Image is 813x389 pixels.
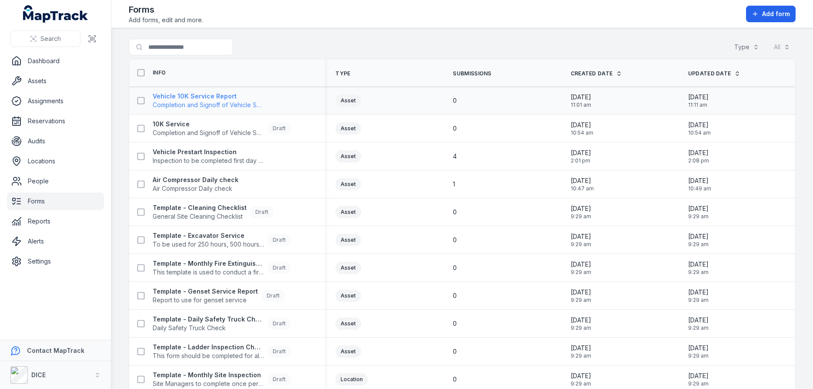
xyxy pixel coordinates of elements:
span: [DATE] [571,149,591,157]
a: Alerts [7,233,104,250]
span: [DATE] [688,260,709,269]
div: Draft [268,122,291,135]
span: 9:29 am [571,241,591,248]
div: Draft [268,318,291,330]
div: Asset [335,290,361,302]
span: [DATE] [688,204,709,213]
time: 09/09/2025, 10:47:00 am [571,176,594,192]
span: [DATE] [571,93,591,101]
span: [DATE] [688,93,709,101]
time: 09/09/2025, 2:01:53 pm [571,149,591,164]
span: [DATE] [688,232,709,241]
span: 11:01 am [571,101,591,108]
strong: Template - Daily Safety Truck Check [153,315,264,324]
a: Template - Excavator ServiceTo be used for 250 hours, 500 hours and 750 hours service only. (1,00... [153,231,291,249]
span: 9:29 am [688,213,709,220]
span: [DATE] [688,288,709,297]
span: [DATE] [688,372,709,380]
time: 12/09/2025, 10:54:20 am [571,121,593,136]
strong: Vehicle 10K Service Report [153,92,264,101]
strong: Template - Ladder Inspection Checklist [153,343,264,352]
div: Draft [261,290,285,302]
a: MapTrack [23,5,88,23]
span: [DATE] [571,204,591,213]
a: Dashboard [7,52,104,70]
strong: Template - Genset Service Report [153,287,258,296]
span: 1 [453,180,455,189]
span: 9:29 am [571,380,591,387]
span: Created Date [571,70,613,77]
button: Type [729,39,765,55]
span: Submissions [453,70,491,77]
time: 09/09/2025, 9:29:13 am [688,288,709,304]
span: [DATE] [688,121,711,129]
div: Draft [268,234,291,246]
span: [DATE] [688,344,709,352]
div: Draft [250,206,274,218]
strong: DICE [31,371,46,379]
a: Updated Date [688,70,741,77]
span: 2:08 pm [688,157,709,164]
a: Settings [7,253,104,270]
div: Draft [268,262,291,274]
time: 09/09/2025, 9:29:13 am [571,260,591,276]
span: 0 [453,124,457,133]
time: 09/09/2025, 9:29:13 am [688,260,709,276]
span: [DATE] [571,288,591,297]
a: Template - Daily Safety Truck CheckDaily Safety Truck CheckDraft [153,315,291,332]
time: 09/09/2025, 9:29:13 am [571,288,591,304]
strong: Air Compressor Daily check [153,176,238,184]
time: 09/09/2025, 9:29:13 am [688,232,709,248]
time: 09/09/2025, 9:29:13 am [688,316,709,331]
span: Add form [762,10,790,18]
span: 9:29 am [688,297,709,304]
div: Asset [335,345,361,358]
time: 09/09/2025, 9:29:13 am [571,372,591,387]
span: 0 [453,319,457,328]
span: [DATE] [688,316,709,325]
div: Asset [335,95,361,107]
span: 4 [453,152,457,161]
time: 12/09/2025, 10:54:20 am [688,121,711,136]
span: Add forms, edit and more. [129,16,203,24]
a: Reservations [7,112,104,130]
a: Vehicle Prestart InspectionInspection to be completed first day of the week [153,148,264,165]
h2: Forms [129,3,203,16]
span: Info [153,69,166,76]
div: Asset [335,262,361,274]
span: 9:29 am [688,269,709,276]
span: 0 [453,96,457,105]
span: [DATE] [571,344,591,352]
span: Report to use for genset service [153,296,258,304]
span: [DATE] [571,260,591,269]
time: 09/09/2025, 9:29:13 am [571,344,591,359]
span: 10:54 am [571,129,593,136]
span: 9:29 am [688,325,709,331]
span: Type [335,70,350,77]
div: Asset [335,150,361,162]
span: 9:29 am [688,241,709,248]
a: Audits [7,132,104,150]
time: 12/09/2025, 11:01:22 am [571,93,591,108]
button: Search [10,30,80,47]
div: Asset [335,206,361,218]
div: Draft [268,345,291,358]
time: 09/09/2025, 10:49:07 am [688,176,711,192]
a: Template - Monthly Site InspectionSite Managers to complete once per month.Draft [153,371,291,388]
span: 0 [453,264,457,272]
a: Created Date [571,70,622,77]
span: [DATE] [571,121,593,129]
a: Assignments [7,92,104,110]
span: General Site Cleaning Checklist [153,212,247,221]
span: [DATE] [688,176,711,185]
a: People [7,173,104,190]
span: 9:29 am [571,213,591,220]
time: 09/09/2025, 9:29:13 am [688,344,709,359]
div: Asset [335,178,361,190]
span: 9:29 am [571,269,591,276]
strong: 10K Service [153,120,264,129]
span: Air Compressor Daily check [153,184,238,193]
a: Locations [7,152,104,170]
span: [DATE] [571,176,594,185]
strong: Template - Monthly Site Inspection [153,371,264,379]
